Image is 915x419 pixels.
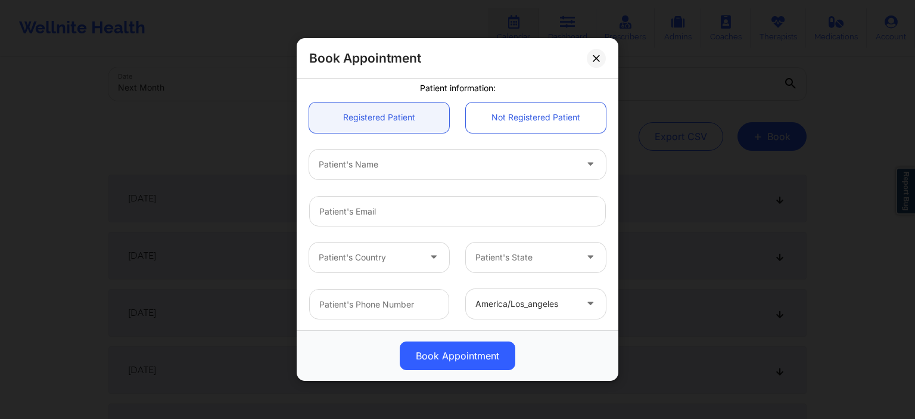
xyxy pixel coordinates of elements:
[309,289,449,319] input: Patient's Phone Number
[301,82,614,94] div: Patient information:
[309,50,421,66] h2: Book Appointment
[400,342,515,370] button: Book Appointment
[309,196,606,226] input: Patient's Email
[466,103,606,133] a: Not Registered Patient
[475,289,576,319] div: america/los_angeles
[309,103,449,133] a: Registered Patient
